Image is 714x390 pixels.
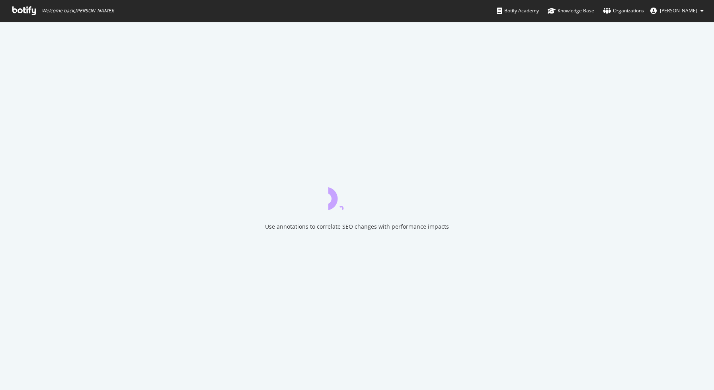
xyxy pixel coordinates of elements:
div: Use annotations to correlate SEO changes with performance impacts [265,223,449,231]
span: Tobias Gillberg [660,7,697,14]
div: Organizations [603,7,644,15]
div: Botify Academy [497,7,539,15]
div: animation [328,181,386,210]
div: Knowledge Base [548,7,594,15]
button: [PERSON_NAME] [644,4,710,17]
span: Welcome back, [PERSON_NAME] ! [42,8,114,14]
